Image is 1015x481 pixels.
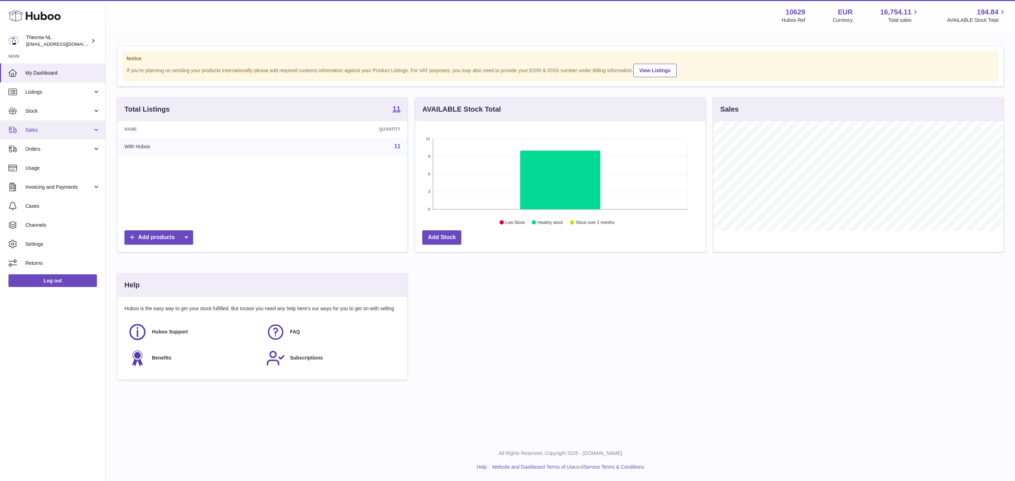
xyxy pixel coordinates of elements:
a: FAQ [266,323,397,342]
a: Benefits [128,349,259,368]
a: Add Stock [422,230,461,245]
span: Listings [25,89,93,95]
th: Quantity [270,121,407,137]
a: 11 [394,143,401,149]
h3: Sales [720,105,739,114]
a: 194.84 AVAILABLE Stock Total [947,7,1007,24]
strong: EUR [838,7,853,17]
text: 9 [428,154,430,158]
div: If you're planning on sending your products internationally please add required customs informati... [127,63,994,77]
span: Settings [25,241,100,248]
td: With Huboo [117,137,270,156]
text: Low Stock [505,220,525,225]
a: View Listings [633,64,677,77]
strong: Notice [127,55,994,62]
span: Channels [25,222,100,229]
div: Huboo Ref [782,17,805,24]
p: All Rights Reserved. Copyright 2025 - [DOMAIN_NAME] [111,450,1009,457]
div: Theonia NL [26,34,90,48]
span: AVAILABLE Stock Total [947,17,1007,24]
h3: Total Listings [124,105,170,114]
a: 11 [393,105,400,114]
div: Currency [833,17,853,24]
text: 3 [428,189,430,194]
span: Subscriptions [290,355,323,361]
a: Log out [8,274,97,287]
h3: AVAILABLE Stock Total [422,105,501,114]
a: Service Terms & Conditions [584,464,644,470]
span: Orders [25,146,93,152]
li: and [490,464,644,470]
span: Sales [25,127,93,133]
span: Returns [25,260,100,267]
a: Subscriptions [266,349,397,368]
text: 12 [426,137,430,141]
span: [EMAIL_ADDRESS][DOMAIN_NAME] [26,41,104,47]
a: Help [477,464,487,470]
text: Stock over 2 months [576,220,614,225]
img: info@wholesomegoods.eu [8,36,19,46]
a: Huboo Support [128,323,259,342]
text: 6 [428,172,430,176]
span: Invoicing and Payments [25,184,93,190]
span: Huboo Support [152,329,188,335]
p: Huboo is the easy way to get your stock fulfilled. But incase you need any help here's our ways f... [124,305,400,312]
strong: 10629 [786,7,805,17]
a: Website and Dashboard Terms of Use [492,464,575,470]
span: Benefits [152,355,171,361]
span: Stock [25,108,93,114]
h3: Help [124,280,140,290]
span: Cases [25,203,100,210]
span: 194.84 [977,7,998,17]
a: Add products [124,230,193,245]
text: 0 [428,207,430,211]
a: 16,754.11 Total sales [880,7,919,24]
strong: 11 [393,105,400,112]
span: FAQ [290,329,300,335]
span: Total sales [888,17,919,24]
text: Healthy stock [538,220,564,225]
th: Name [117,121,270,137]
span: 16,754.11 [880,7,911,17]
span: Usage [25,165,100,171]
span: My Dashboard [25,70,100,76]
